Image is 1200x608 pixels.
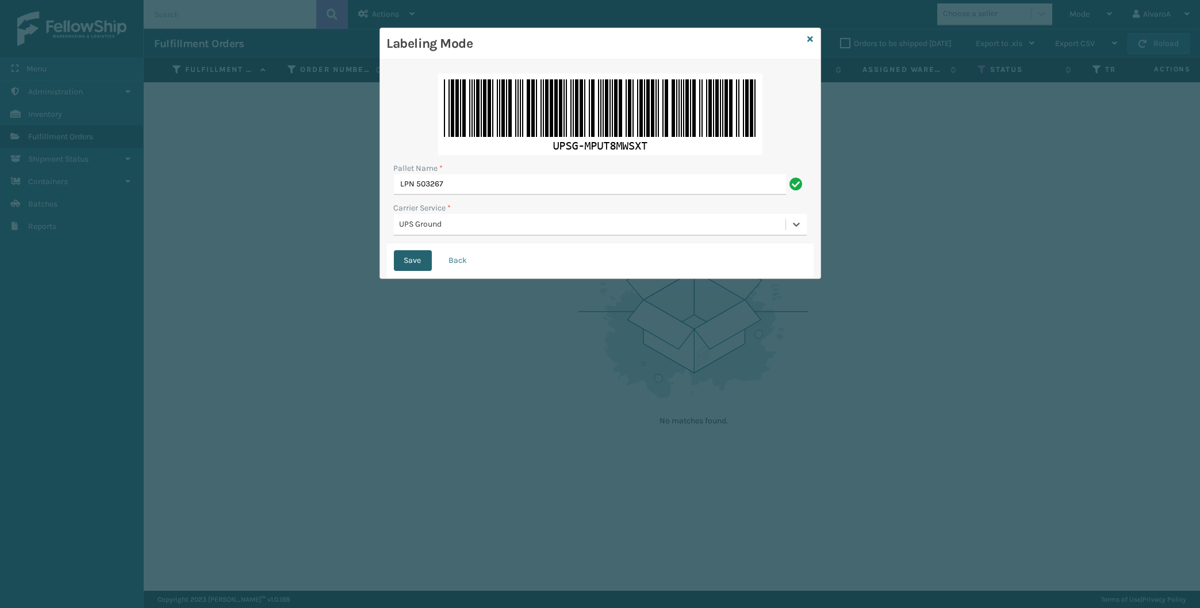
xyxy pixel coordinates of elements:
[438,74,762,155] img: AOwYZav7qH1VAAAAAElFTkSuQmCC
[394,250,432,271] button: Save
[394,202,451,214] label: Carrier Service
[387,35,803,52] h3: Labeling Mode
[394,162,443,174] label: Pallet Name
[400,219,787,231] div: UPS Ground
[439,250,478,271] button: Back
